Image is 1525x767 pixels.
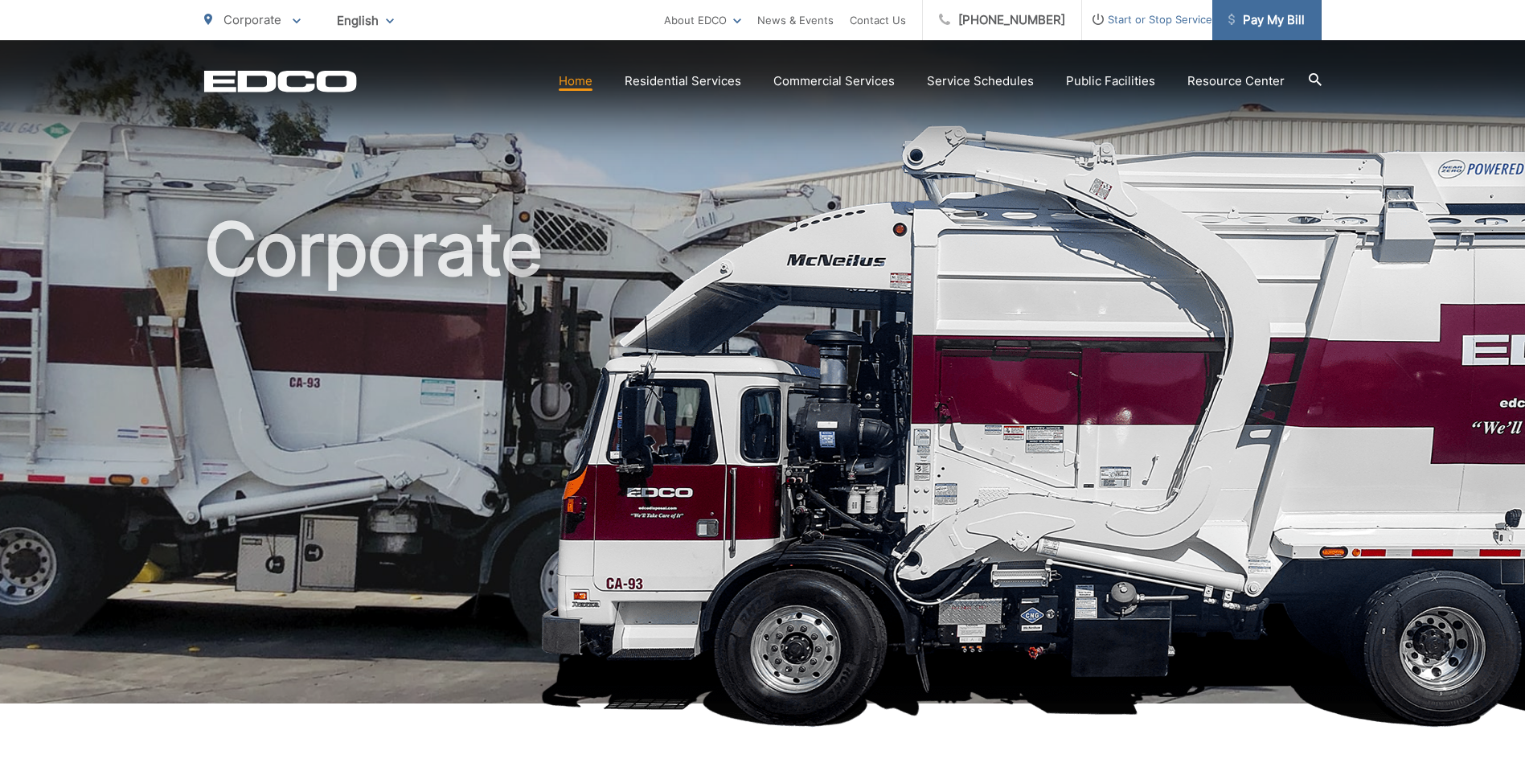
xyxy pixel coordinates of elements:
[773,72,895,91] a: Commercial Services
[757,10,834,30] a: News & Events
[1066,72,1155,91] a: Public Facilities
[204,209,1322,718] h1: Corporate
[223,12,281,27] span: Corporate
[664,10,741,30] a: About EDCO
[1187,72,1285,91] a: Resource Center
[325,6,406,35] span: English
[625,72,741,91] a: Residential Services
[1228,10,1305,30] span: Pay My Bill
[559,72,592,91] a: Home
[927,72,1034,91] a: Service Schedules
[850,10,906,30] a: Contact Us
[204,70,357,92] a: EDCD logo. Return to the homepage.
